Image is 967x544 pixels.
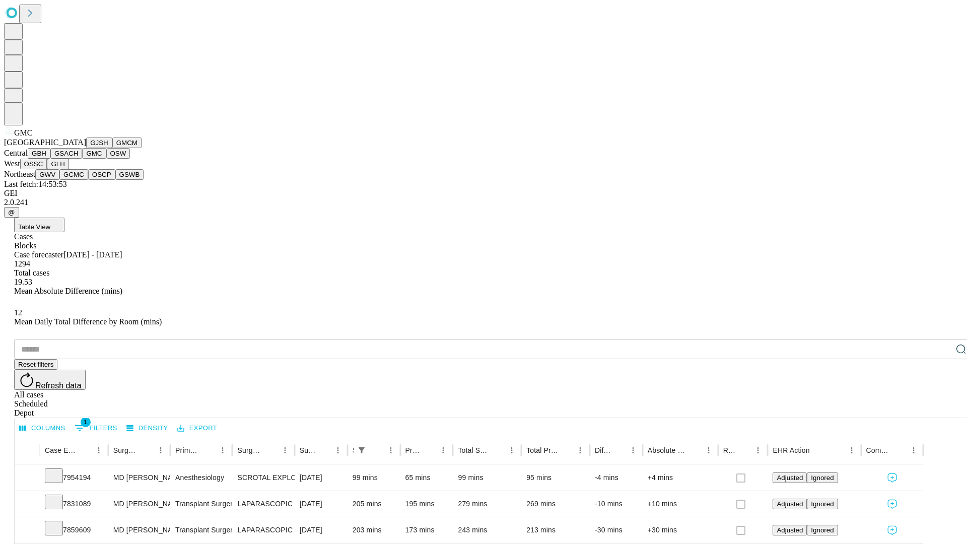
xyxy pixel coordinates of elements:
[595,465,638,491] div: -4 mins
[237,446,262,454] div: Surgery Name
[866,446,891,454] div: Comments
[737,443,751,457] button: Sort
[124,421,171,436] button: Density
[405,465,448,491] div: 65 mins
[14,317,162,326] span: Mean Daily Total Difference by Room (mins)
[458,465,516,491] div: 99 mins
[35,381,82,390] span: Refresh data
[115,169,144,180] button: GSWB
[59,169,88,180] button: GCMC
[4,198,963,207] div: 2.0.241
[175,465,227,491] div: Anesthesiology
[353,517,395,543] div: 203 mins
[86,138,112,148] button: GJSH
[35,169,59,180] button: GWV
[573,443,587,457] button: Menu
[14,268,49,277] span: Total cases
[300,517,342,543] div: [DATE]
[28,148,50,159] button: GBH
[907,443,921,457] button: Menu
[72,420,120,436] button: Show filters
[17,421,68,436] button: Select columns
[47,159,68,169] button: GLH
[811,443,825,457] button: Sort
[113,446,139,454] div: Surgeon Name
[18,223,50,231] span: Table View
[81,417,91,427] span: 1
[140,443,154,457] button: Sort
[751,443,765,457] button: Menu
[845,443,859,457] button: Menu
[807,499,838,509] button: Ignored
[773,472,807,483] button: Adjusted
[14,287,122,295] span: Mean Absolute Difference (mins)
[353,465,395,491] div: 99 mins
[353,491,395,517] div: 205 mins
[18,361,53,368] span: Reset filters
[892,443,907,457] button: Sort
[8,209,15,216] span: @
[702,443,716,457] button: Menu
[458,517,516,543] div: 243 mins
[777,526,803,534] span: Adjusted
[4,180,67,188] span: Last fetch: 14:53:53
[807,525,838,535] button: Ignored
[20,522,35,539] button: Expand
[723,446,736,454] div: Resolved in EHR
[82,148,106,159] button: GMC
[317,443,331,457] button: Sort
[14,259,30,268] span: 1294
[405,446,422,454] div: Predicted In Room Duration
[237,465,289,491] div: SCROTAL EXPLORATION
[777,474,803,482] span: Adjusted
[92,443,106,457] button: Menu
[106,148,130,159] button: OSW
[491,443,505,457] button: Sort
[175,491,227,517] div: Transplant Surgery
[4,149,28,157] span: Central
[264,443,278,457] button: Sort
[14,278,32,286] span: 19.53
[595,446,611,454] div: Difference
[595,491,638,517] div: -10 mins
[14,370,86,390] button: Refresh data
[45,491,103,517] div: 7831089
[14,308,22,317] span: 12
[88,169,115,180] button: OSCP
[300,491,342,517] div: [DATE]
[175,446,200,454] div: Primary Service
[648,517,713,543] div: +30 mins
[526,465,585,491] div: 95 mins
[4,170,35,178] span: Northeast
[773,446,809,454] div: EHR Action
[384,443,398,457] button: Menu
[237,491,289,517] div: LAPARASCOPIC DONOR [MEDICAL_DATA]
[811,500,834,508] span: Ignored
[14,250,63,259] span: Case forecaster
[4,159,20,168] span: West
[45,517,103,543] div: 7859609
[773,499,807,509] button: Adjusted
[300,465,342,491] div: [DATE]
[405,491,448,517] div: 195 mins
[370,443,384,457] button: Sort
[807,472,838,483] button: Ignored
[113,491,165,517] div: MD [PERSON_NAME] [PERSON_NAME] Md
[526,446,558,454] div: Total Predicted Duration
[687,443,702,457] button: Sort
[4,207,19,218] button: @
[422,443,436,457] button: Sort
[405,517,448,543] div: 173 mins
[612,443,626,457] button: Sort
[648,446,686,454] div: Absolute Difference
[278,443,292,457] button: Menu
[4,189,963,198] div: GEI
[14,128,32,137] span: GMC
[63,250,122,259] span: [DATE] - [DATE]
[50,148,82,159] button: GSACH
[526,517,585,543] div: 213 mins
[113,517,165,543] div: MD [PERSON_NAME] [PERSON_NAME] Md
[458,491,516,517] div: 279 mins
[175,421,220,436] button: Export
[113,465,165,491] div: MD [PERSON_NAME] Md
